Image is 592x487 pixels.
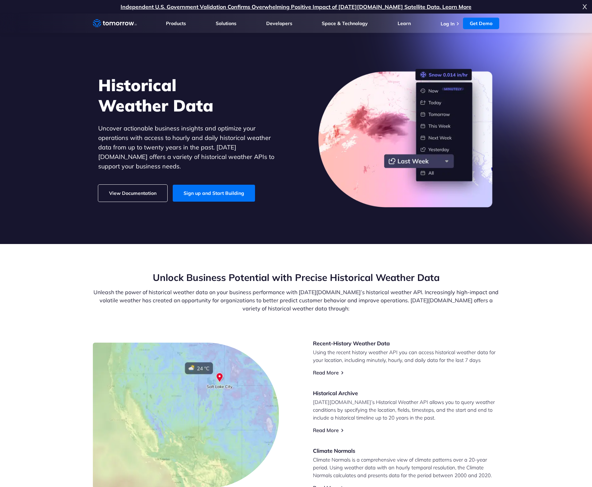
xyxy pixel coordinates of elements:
p: Using the recent history weather API you can access historical weather data for your location, in... [313,348,499,364]
a: Independent U.S. Government Validation Confirms Overwhelming Positive Impact of [DATE][DOMAIN_NAM... [121,3,471,10]
img: Template-1.jpg [130,392,186,487]
a: Read More [313,369,339,376]
a: Space & Technology [322,20,368,26]
a: Learn [398,20,411,26]
p: Unleash the power of historical weather data on your business performance with [DATE][DOMAIN_NAME... [93,288,499,312]
h3: Climate Normals [313,447,499,454]
h1: Historical Weather Data [98,75,284,116]
a: Developers [266,20,292,26]
h3: Recent-History Weather Data [313,340,499,347]
h2: Unlock Business Potential with Precise Historical Weather Data [93,271,499,284]
a: Solutions [216,20,236,26]
img: historical-weather-data.png.webp [318,69,494,208]
a: Get Demo [463,18,499,29]
p: [DATE][DOMAIN_NAME]’s Historical Weather API allows you to query weather conditions by specifying... [313,398,499,422]
a: Read More [313,427,339,433]
a: View Documentation [98,185,167,202]
p: Climate Normals is a comprehensive view of climate patterns over a 20-year period. Using weather ... [313,456,499,479]
p: Uncover actionable business insights and optimize your operations with access to hourly and daily... [98,124,284,171]
a: Products [166,20,186,26]
a: Home link [93,18,137,28]
a: Log In [441,21,454,27]
a: Sign up and Start Building [173,185,255,202]
h3: Historical Archive [313,389,499,397]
